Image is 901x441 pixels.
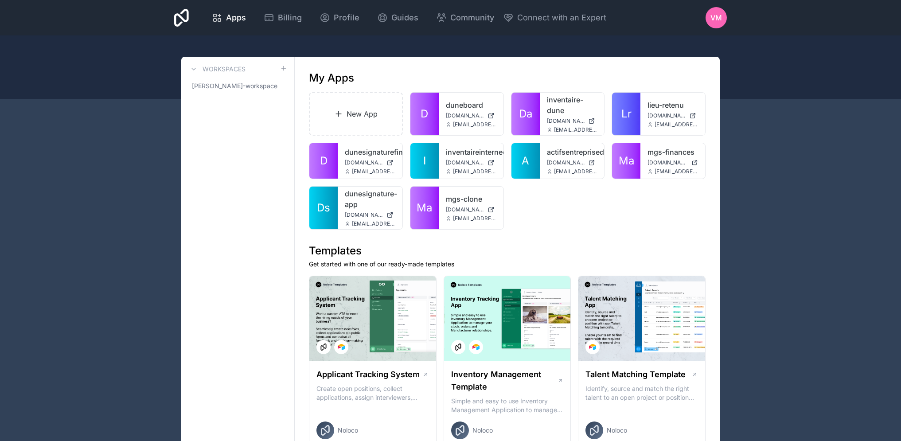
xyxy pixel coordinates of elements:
[451,397,564,414] p: Simple and easy to use Inventory Management Application to manage your stock, orders and Manufact...
[309,244,706,258] h1: Templates
[511,143,540,179] a: A
[410,93,439,135] a: D
[547,94,597,116] a: inventaire-dune
[309,260,706,269] p: Get started with one of our ready-made templates
[472,426,493,435] span: Noloco
[453,168,496,175] span: [EMAIL_ADDRESS][DOMAIN_NAME]
[547,147,597,157] a: actifsentreprisedune
[345,188,395,210] a: dunesignature-app
[345,159,383,166] span: [DOMAIN_NAME]
[585,384,698,402] p: Identify, source and match the right talent to an open project or position with our Talent Matchi...
[446,112,484,119] span: [DOMAIN_NAME]
[317,201,330,215] span: Ds
[647,159,698,166] a: [DOMAIN_NAME]
[503,12,606,24] button: Connect with an Expert
[547,117,585,125] span: [DOMAIN_NAME]
[205,8,253,27] a: Apps
[429,8,501,27] a: Community
[316,384,429,402] p: Create open positions, collect applications, assign interviewers, centralise candidate feedback a...
[446,206,484,213] span: [DOMAIN_NAME]
[647,100,698,110] a: lieu-retenu
[511,93,540,135] a: Da
[446,100,496,110] a: duneboard
[655,121,698,128] span: [EMAIL_ADDRESS][DOMAIN_NAME]
[612,93,640,135] a: Lr
[871,411,892,432] iframe: Intercom live chat
[257,8,309,27] a: Billing
[472,343,480,351] img: Airtable Logo
[446,206,496,213] a: [DOMAIN_NAME]
[352,220,395,227] span: [EMAIL_ADDRESS][DOMAIN_NAME]
[710,12,722,23] span: VM
[338,426,358,435] span: Noloco
[647,159,688,166] span: [DOMAIN_NAME]
[203,65,246,74] h3: Workspaces
[345,147,395,157] a: dunesignaturefinance
[417,201,432,215] span: Ma
[421,107,428,121] span: D
[316,368,420,381] h1: Applicant Tracking System
[647,147,698,157] a: mgs-finances
[647,112,686,119] span: [DOMAIN_NAME]
[345,211,383,219] span: [DOMAIN_NAME]
[522,154,529,168] span: A
[309,143,338,179] a: D
[607,426,627,435] span: Noloco
[547,117,597,125] a: [DOMAIN_NAME]
[619,154,634,168] span: Ma
[451,368,558,393] h1: Inventory Management Template
[446,159,484,166] span: [DOMAIN_NAME]
[345,211,395,219] a: [DOMAIN_NAME]
[278,12,302,24] span: Billing
[589,343,596,351] img: Airtable Logo
[446,147,496,157] a: inventaireinternedunesignature
[621,107,632,121] span: Lr
[391,12,418,24] span: Guides
[547,159,597,166] a: [DOMAIN_NAME]
[453,215,496,222] span: [EMAIL_ADDRESS][DOMAIN_NAME]
[453,121,496,128] span: [EMAIL_ADDRESS][DOMAIN_NAME]
[446,194,496,204] a: mgs-clone
[647,112,698,119] a: [DOMAIN_NAME]
[547,159,585,166] span: [DOMAIN_NAME]
[312,8,367,27] a: Profile
[517,12,606,24] span: Connect with an Expert
[345,159,395,166] a: [DOMAIN_NAME]
[334,12,359,24] span: Profile
[423,154,426,168] span: I
[450,12,494,24] span: Community
[338,343,345,351] img: Airtable Logo
[370,8,425,27] a: Guides
[352,168,395,175] span: [EMAIL_ADDRESS][DOMAIN_NAME]
[320,154,328,168] span: D
[309,71,354,85] h1: My Apps
[554,168,597,175] span: [EMAIL_ADDRESS][DOMAIN_NAME]
[446,159,496,166] a: [DOMAIN_NAME]
[554,126,597,133] span: [EMAIL_ADDRESS][DOMAIN_NAME]
[188,64,246,74] a: Workspaces
[655,168,698,175] span: [EMAIL_ADDRESS][DOMAIN_NAME]
[410,187,439,229] a: Ma
[309,187,338,229] a: Ds
[188,78,287,94] a: [PERSON_NAME]-workspace
[226,12,246,24] span: Apps
[309,92,403,136] a: New App
[192,82,277,90] span: [PERSON_NAME]-workspace
[612,143,640,179] a: Ma
[410,143,439,179] a: I
[519,107,532,121] span: Da
[585,368,686,381] h1: Talent Matching Template
[446,112,496,119] a: [DOMAIN_NAME]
